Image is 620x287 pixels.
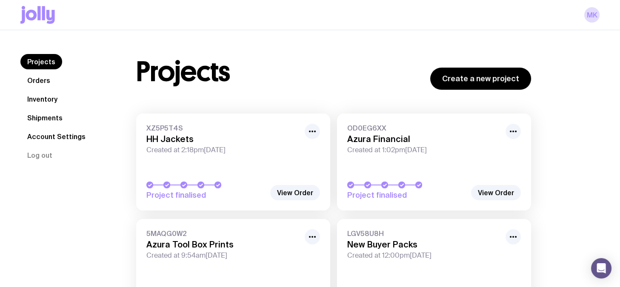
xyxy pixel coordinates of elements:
span: Project finalised [347,190,466,200]
a: MK [584,7,600,23]
a: Orders [20,73,57,88]
span: Project finalised [146,190,266,200]
a: Create a new project [430,68,531,90]
h3: Azura Financial [347,134,500,144]
a: Inventory [20,91,64,107]
a: Account Settings [20,129,92,144]
h1: Projects [136,58,230,85]
span: Created at 12:00pm[DATE] [347,251,500,260]
span: OD0EG6XX [347,124,500,132]
h3: New Buyer Packs [347,239,500,250]
span: XZ5P5T4S [146,124,300,132]
a: OD0EG6XXAzura FinancialCreated at 1:02pm[DATE]Project finalised [337,114,531,210]
a: View Order [270,185,320,200]
a: Shipments [20,110,69,125]
a: XZ5P5T4SHH JacketsCreated at 2:18pm[DATE]Project finalised [136,114,330,210]
h3: Azura Tool Box Prints [146,239,300,250]
span: Created at 2:18pm[DATE] [146,146,300,154]
div: Open Intercom Messenger [591,258,611,278]
span: Created at 9:54am[DATE] [146,251,300,260]
button: Log out [20,148,59,163]
span: 5MAQG0W2 [146,229,300,238]
h3: HH Jackets [146,134,300,144]
a: View Order [471,185,521,200]
span: LGV58U8H [347,229,500,238]
span: Created at 1:02pm[DATE] [347,146,500,154]
a: Projects [20,54,62,69]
